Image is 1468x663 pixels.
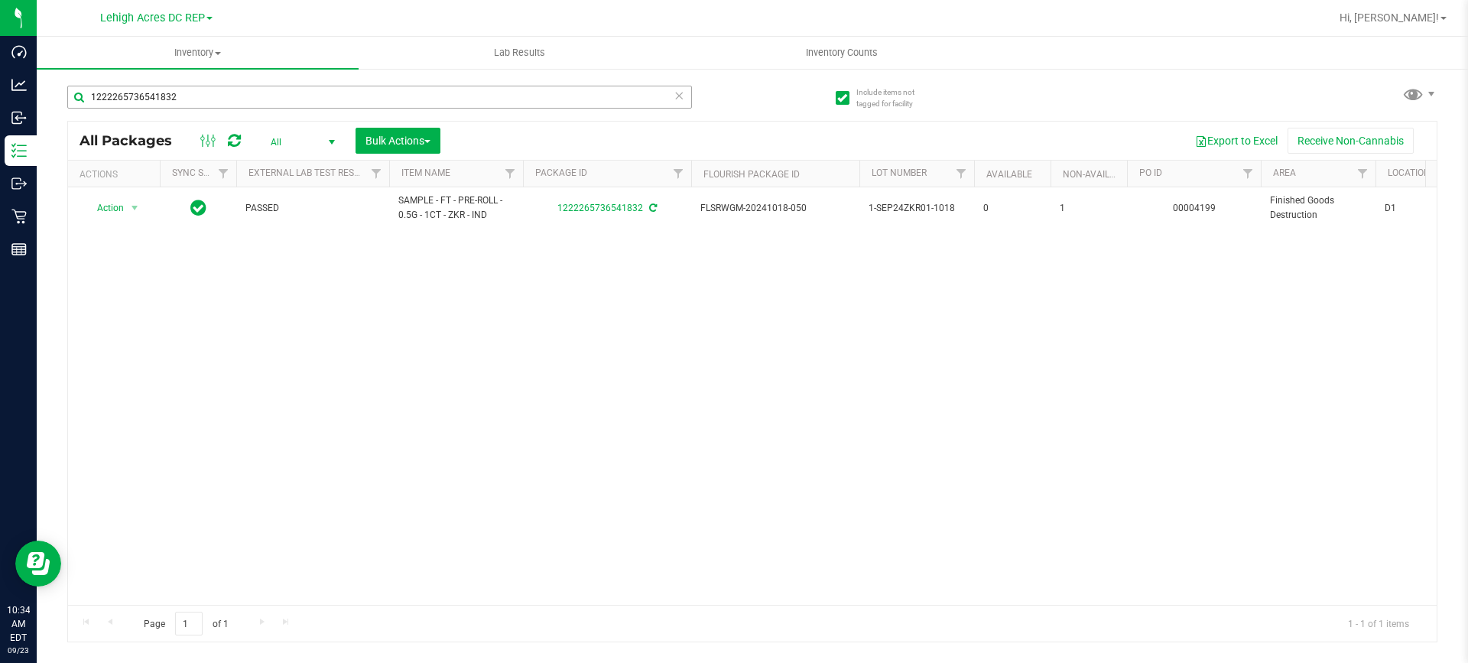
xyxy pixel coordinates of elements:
[1340,11,1439,24] span: Hi, [PERSON_NAME]!
[365,135,430,147] span: Bulk Actions
[1270,193,1366,223] span: Finished Goods Destruction
[356,128,440,154] button: Bulk Actions
[700,201,850,216] span: FLSRWGM-20241018-050
[986,169,1032,180] a: Available
[949,161,974,187] a: Filter
[1288,128,1414,154] button: Receive Non-Cannabis
[1336,612,1421,635] span: 1 - 1 of 1 items
[125,197,145,219] span: select
[1236,161,1261,187] a: Filter
[473,46,566,60] span: Lab Results
[674,86,684,106] span: Clear
[359,37,680,69] a: Lab Results
[1388,167,1431,178] a: Location
[7,603,30,645] p: 10:34 AM EDT
[666,161,691,187] a: Filter
[11,176,27,191] inline-svg: Outbound
[11,77,27,93] inline-svg: Analytics
[80,169,154,180] div: Actions
[856,86,933,109] span: Include items not tagged for facility
[535,167,587,178] a: Package ID
[785,46,898,60] span: Inventory Counts
[100,11,205,24] span: Lehigh Acres DC REP
[872,167,927,178] a: Lot Number
[11,242,27,257] inline-svg: Reports
[647,203,657,213] span: Sync from Compliance System
[557,203,643,213] a: 1222265736541832
[401,167,450,178] a: Item Name
[1350,161,1375,187] a: Filter
[11,110,27,125] inline-svg: Inbound
[1185,128,1288,154] button: Export to Excel
[172,167,231,178] a: Sync Status
[1139,167,1162,178] a: PO ID
[175,612,203,635] input: 1
[1060,201,1118,216] span: 1
[211,161,236,187] a: Filter
[37,46,359,60] span: Inventory
[248,167,369,178] a: External Lab Test Result
[11,44,27,60] inline-svg: Dashboard
[15,541,61,587] iframe: Resource center
[1273,167,1296,178] a: Area
[983,201,1041,216] span: 0
[83,197,125,219] span: Action
[1173,203,1216,213] a: 00004199
[67,86,692,109] input: Search Package ID, Item Name, SKU, Lot or Part Number...
[190,197,206,219] span: In Sync
[80,132,187,149] span: All Packages
[37,37,359,69] a: Inventory
[11,143,27,158] inline-svg: Inventory
[7,645,30,656] p: 09/23
[703,169,800,180] a: Flourish Package ID
[398,193,514,223] span: SAMPLE - FT - PRE-ROLL - 0.5G - 1CT - ZKR - IND
[131,612,241,635] span: Page of 1
[11,209,27,224] inline-svg: Retail
[498,161,523,187] a: Filter
[680,37,1002,69] a: Inventory Counts
[869,201,965,216] span: 1-SEP24ZKR01-1018
[245,201,380,216] span: PASSED
[364,161,389,187] a: Filter
[1063,169,1131,180] a: Non-Available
